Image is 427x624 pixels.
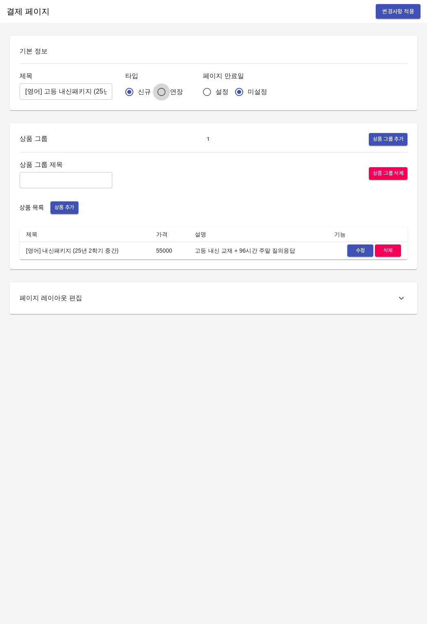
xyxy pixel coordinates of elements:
h6: 제목 [20,70,112,82]
h6: 상품 그룹 [20,133,48,146]
span: 상품 목록 [20,204,44,212]
th: 제목 [20,227,150,242]
span: 상품 그룹 추가 [373,135,403,144]
td: 55000 [150,242,188,260]
span: 삭제 [379,246,397,255]
th: 설명 [188,227,328,242]
span: 변경사항 적용 [382,7,414,17]
th: 가격 [150,227,188,242]
h6: 타입 [125,70,190,82]
h6: 페이지 레이아웃 편집 [20,292,83,304]
span: 신규 [138,87,151,97]
span: 1 [202,135,214,144]
span: 상품 추가 [54,203,74,212]
button: toggle-layout [395,292,407,304]
h6: 상품 그룹 제목 [20,159,112,170]
button: 변경사항 적용 [376,4,420,19]
td: [영어] 내신패키지 (25년 2학기 중간) [20,242,150,260]
span: 수정 [351,246,369,255]
h6: 결제 페이지 [7,5,50,18]
button: 상품 그룹 추가 [369,133,407,146]
h6: 페이지 만료일 [203,70,274,82]
td: 고등 내신 교재 + 96시간 주말 질의응답 [188,242,328,260]
button: 수정 [347,244,373,257]
h6: 기본 정보 [20,46,407,57]
span: 상품 그룹 삭제 [373,169,403,178]
span: 설정 [216,87,229,97]
div: 페이지 레이아웃 편집toggle-layout [20,292,407,304]
button: 상품 추가 [50,201,78,214]
button: 삭제 [375,244,401,257]
span: 미설정 [248,87,267,97]
button: 상품 그룹 삭제 [369,167,407,180]
button: 1 [200,133,216,146]
span: 연장 [170,87,183,97]
th: 기능 [328,227,407,242]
